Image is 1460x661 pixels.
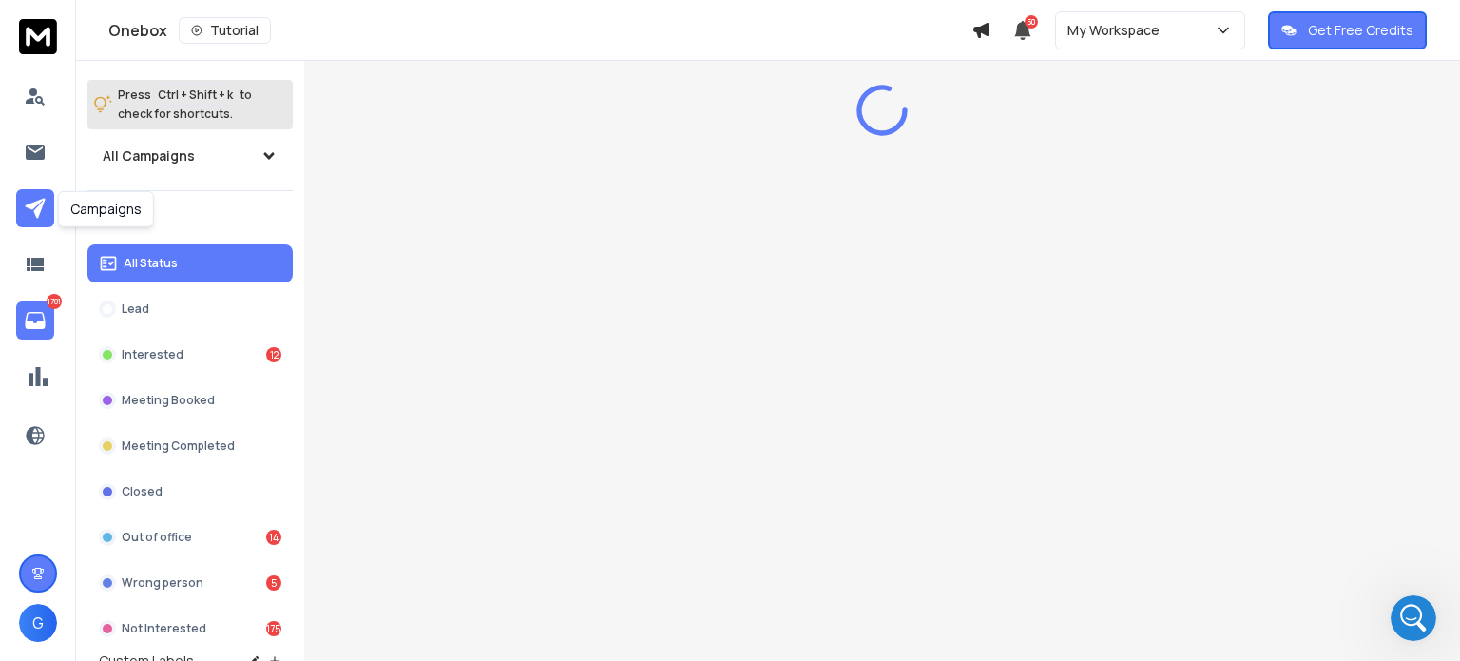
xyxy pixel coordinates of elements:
img: Profile image for Lakshita [276,30,314,68]
div: 1753 [266,621,281,636]
iframe: Intercom live chat [1391,595,1436,641]
p: 1781 [47,294,62,309]
button: Lead [87,290,293,328]
p: Meeting Booked [122,393,215,408]
span: 50 [1025,15,1038,29]
button: Meeting Completed [87,427,293,465]
div: Profile image for Lakshitaok thanksLakshita•1h ago [20,317,360,387]
div: Recent messageProfile image for Lakshitaok thanksLakshita•1h ago [19,288,361,388]
p: Not Interested [122,621,206,636]
div: Leveraging Spintax for Email Customization [28,452,353,507]
a: 1781 [16,301,54,340]
button: Messages [126,485,253,561]
div: Onebox [108,17,971,44]
button: Wrong person5 [87,564,293,602]
div: Close [327,30,361,65]
div: Lakshita [85,352,141,372]
p: Interested [122,347,183,362]
p: Lead [122,301,149,317]
img: Profile image for Raj [240,30,278,68]
p: Closed [122,484,163,499]
button: Not Interested1753 [87,610,293,648]
span: Ctrl + Shift + k [155,84,236,106]
span: Home [42,533,85,546]
p: Get Free Credits [1308,21,1413,40]
p: Wrong person [122,575,203,591]
img: Profile image for Rohan [203,30,241,68]
button: All Campaigns [87,137,293,175]
span: Messages [158,533,223,546]
div: Campaigns [58,191,154,227]
button: Closed [87,473,293,511]
p: Press to check for shortcuts. [118,86,252,124]
button: G [19,604,57,642]
h3: Filters [87,206,293,233]
div: • 1h ago [144,352,199,372]
button: Get Free Credits [1268,11,1427,49]
div: 5 [266,575,281,591]
button: All Status [87,244,293,282]
button: Out of office14 [87,518,293,556]
img: logo [38,40,165,64]
div: Recent message [39,304,341,324]
p: My Workspace [1067,21,1167,40]
p: Out of office [122,530,192,545]
p: How can we assist you [DATE]? [38,200,342,264]
span: Search for help [39,416,154,436]
button: Tutorial [179,17,271,44]
div: 14 [266,530,281,545]
button: Help [254,485,380,561]
p: All Status [124,256,178,271]
h1: All Campaigns [103,146,195,165]
div: Leveraging Spintax for Email Customization [39,459,318,499]
span: Help [301,533,332,546]
div: 12 [266,347,281,362]
p: Hi [PERSON_NAME] 👋 [38,135,342,200]
p: Meeting Completed [122,438,235,454]
button: Search for help [28,406,353,444]
img: Profile image for Lakshita [39,333,77,371]
button: Interested12 [87,336,293,374]
button: Meeting Booked [87,381,293,419]
span: ok thanks [85,334,149,349]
